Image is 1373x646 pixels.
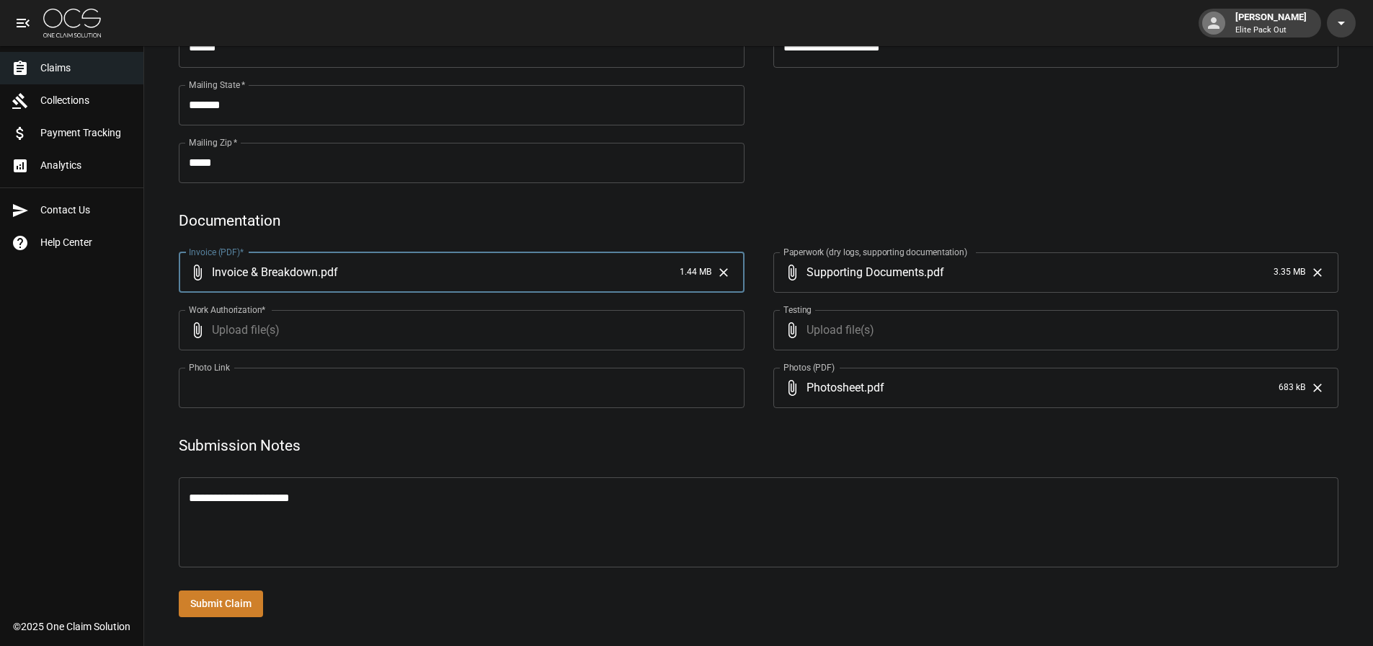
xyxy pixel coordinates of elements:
button: Submit Claim [179,590,263,617]
span: Collections [40,93,132,108]
label: Mailing State [189,79,245,91]
div: © 2025 One Claim Solution [13,619,130,634]
span: . pdf [924,264,944,280]
span: Photosheet [807,379,864,396]
span: Upload file(s) [212,310,706,350]
span: Help Center [40,235,132,250]
label: Photo Link [189,361,230,373]
span: . pdf [864,379,884,396]
span: Payment Tracking [40,125,132,141]
div: [PERSON_NAME] [1230,10,1312,36]
span: . pdf [318,264,338,280]
span: Invoice & Breakdown [212,264,318,280]
label: Photos (PDF) [783,361,835,373]
span: Claims [40,61,132,76]
span: 3.35 MB [1274,265,1305,280]
button: Clear [713,262,734,283]
span: 683 kB [1279,381,1305,395]
img: ocs-logo-white-transparent.png [43,9,101,37]
p: Elite Pack Out [1235,25,1307,37]
label: Mailing Zip [189,136,238,149]
label: Testing [783,304,812,316]
span: Upload file(s) [807,310,1300,350]
label: Paperwork (dry logs, supporting documentation) [783,246,967,258]
button: open drawer [9,9,37,37]
label: Work Authorization* [189,304,266,316]
span: Contact Us [40,203,132,218]
span: 1.44 MB [680,265,711,280]
span: Analytics [40,158,132,173]
span: Supporting Documents [807,264,924,280]
label: Invoice (PDF)* [189,246,244,258]
button: Clear [1307,377,1328,399]
button: Clear [1307,262,1328,283]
